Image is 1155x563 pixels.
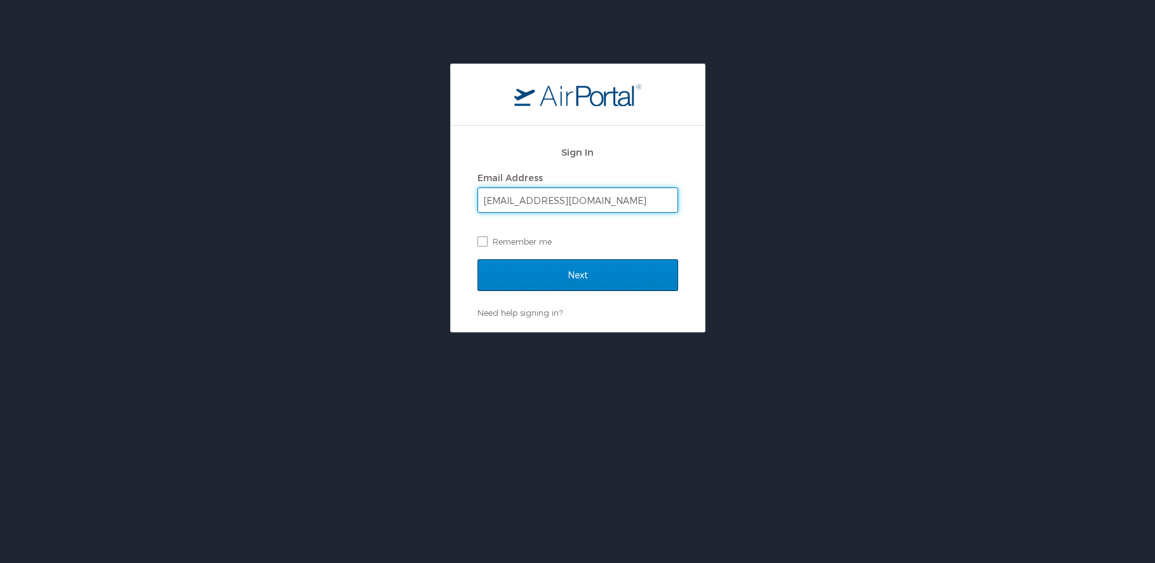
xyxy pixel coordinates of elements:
[477,145,678,159] h2: Sign In
[514,83,641,106] img: logo
[477,259,678,291] input: Next
[477,308,563,318] a: Need help signing in?
[477,172,543,183] label: Email Address
[477,232,678,251] label: Remember me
